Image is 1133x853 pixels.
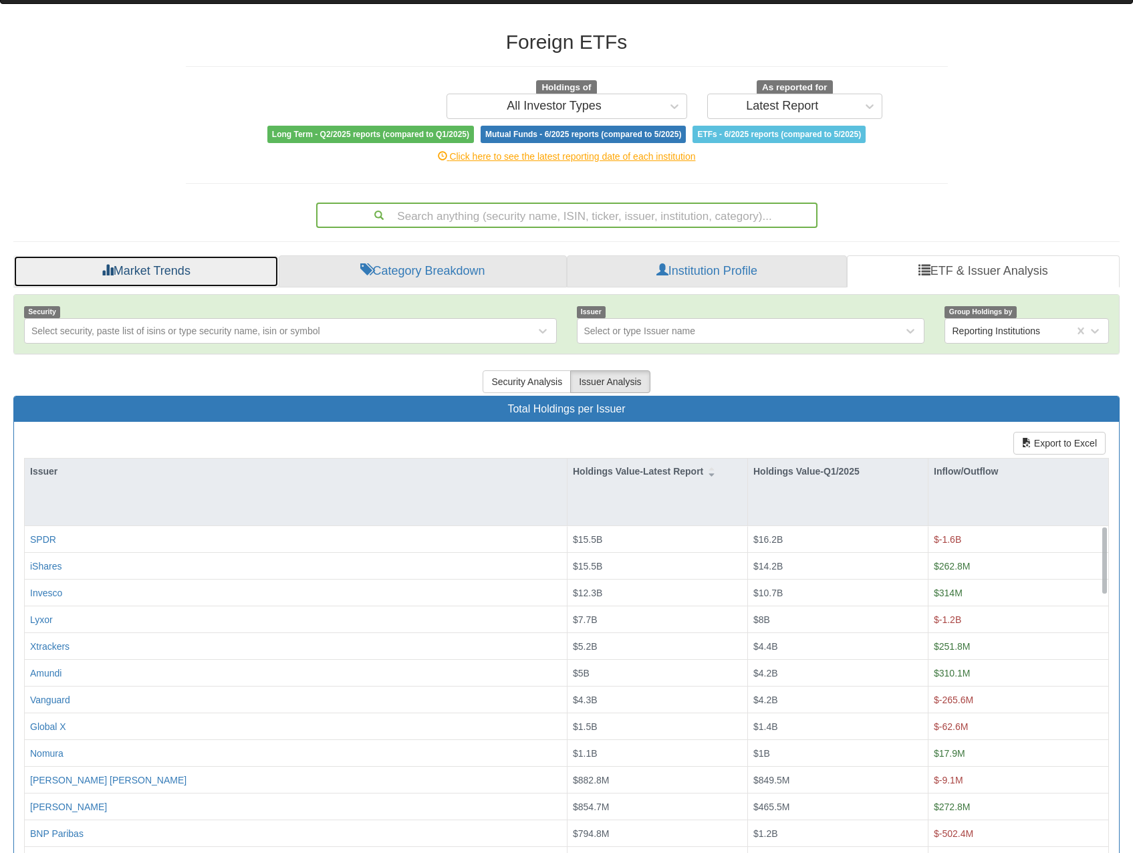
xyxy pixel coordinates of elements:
button: Vanguard [30,693,70,707]
div: Inflow/Outflow [928,459,1108,484]
button: Export to Excel [1013,432,1106,455]
button: Lyxor [30,613,53,626]
span: Mutual Funds - 6/2025 reports (compared to 5/2025) [481,126,686,143]
span: $-62.6M [934,721,968,732]
span: $4.2B [753,668,778,679]
span: $4.4B [753,641,778,652]
button: Security Analysis [483,370,571,393]
h3: Total Holdings per Issuer [24,403,1109,415]
span: $15.5B [573,561,602,572]
span: $465.5M [753,802,789,812]
span: $10.7B [753,588,783,598]
span: $12.3B [573,588,602,598]
span: $272.8M [934,802,970,812]
div: Click here to see the latest reporting date of each institution [176,150,958,163]
span: Holdings of [536,80,596,95]
span: $1.4B [753,721,778,732]
span: $-9.1M [934,775,963,785]
span: $4.2B [753,695,778,705]
button: Xtrackers [30,640,70,653]
span: $5B [573,668,590,679]
div: All Investor Types [507,100,602,113]
span: $310.1M [934,668,970,679]
span: $251.8M [934,641,970,652]
div: Latest Report [746,100,818,113]
span: $15.5B [573,534,602,545]
div: Select or type Issuer name [584,324,696,338]
span: Issuer [577,306,606,318]
span: $16.2B [753,534,783,545]
span: $-502.4M [934,828,973,839]
span: $7.7B [573,614,598,625]
a: ETF & Issuer Analysis [847,255,1120,287]
span: $794.8M [573,828,609,839]
span: $-1.2B [934,614,961,625]
span: $14.2B [753,561,783,572]
button: Invesco [30,586,62,600]
a: Institution Profile [567,255,846,287]
a: Market Trends [13,255,279,287]
span: $17.9M [934,748,965,759]
button: SPDR [30,533,56,546]
span: Group Holdings by [945,306,1016,318]
span: $5.2B [573,641,598,652]
span: Long Term - Q2/2025 reports (compared to Q1/2025) [267,126,474,143]
div: Select security, paste list of isins or type security name, isin or symbol [31,324,320,338]
span: $-265.6M [934,695,973,705]
div: Issuer [25,459,567,484]
button: iShares [30,560,61,573]
span: $314M [934,588,963,598]
button: [PERSON_NAME] [30,800,107,814]
button: Issuer Analysis [570,370,650,393]
span: $4.3B [573,695,598,705]
span: Security [24,306,60,318]
span: $1.5B [573,721,598,732]
div: Reporting Institutions [952,324,1040,338]
div: Search anything (security name, ISIN, ticker, issuer, institution, category)... [318,204,816,227]
button: Amundi [30,666,61,680]
button: BNP Paribas [30,827,84,840]
span: ETFs - 6/2025 reports (compared to 5/2025) [693,126,866,143]
div: Holdings Value-Latest Report [568,459,747,484]
span: $8B [753,614,770,625]
span: $849.5M [753,775,789,785]
button: Global X [30,720,66,733]
h2: Foreign ETFs [186,31,948,53]
span: As reported for [757,80,833,95]
a: Category Breakdown [279,255,567,287]
span: $1B [753,748,770,759]
div: Holdings Value-Q1/2025 [748,459,928,484]
span: $262.8M [934,561,970,572]
span: $882.8M [573,775,609,785]
span: $1.2B [753,828,778,839]
span: $-1.6B [934,534,961,545]
button: Nomura [30,747,64,760]
button: [PERSON_NAME] [PERSON_NAME] [30,773,186,787]
span: $1.1B [573,748,598,759]
span: $854.7M [573,802,609,812]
